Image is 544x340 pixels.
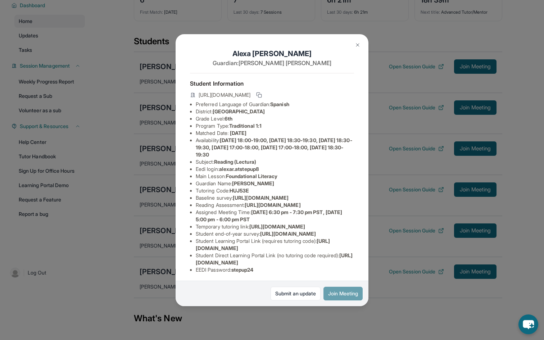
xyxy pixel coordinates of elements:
span: HUJ53E [230,187,249,194]
li: Preferred Language of Guardian: [196,101,354,108]
span: Spanish [270,101,289,107]
li: Eedi login : [196,166,354,173]
span: [DATE] [230,130,246,136]
li: Main Lesson : [196,173,354,180]
span: Foundational Literacy [226,173,277,179]
li: Availability: [196,137,354,158]
a: Submit an update [271,287,321,300]
li: Assigned Meeting Time : [196,209,354,223]
li: Matched Date: [196,130,354,137]
span: [URL][DOMAIN_NAME] [233,195,289,201]
li: Guardian Name : [196,180,354,187]
span: [GEOGRAPHIC_DATA] [213,108,265,114]
li: Baseline survey : [196,194,354,201]
button: chat-button [518,314,538,334]
span: [DATE] 6:30 pm - 7:30 pm PST, [DATE] 5:00 pm - 6:00 pm PST [196,209,342,222]
li: Student Direct Learning Portal Link (no tutoring code required) : [196,252,354,266]
span: 6th [225,115,232,122]
span: [PERSON_NAME] [232,180,274,186]
li: Student Learning Portal Link (requires tutoring code) : [196,237,354,252]
li: Student end-of-year survey : [196,230,354,237]
li: Tutoring Code : [196,187,354,194]
li: EEDI Password : [196,266,354,273]
button: Join Meeting [323,287,363,300]
h1: Alexa [PERSON_NAME] [190,49,354,59]
span: [URL][DOMAIN_NAME] [245,202,300,208]
li: District: [196,108,354,115]
span: stepup24 [231,267,254,273]
h4: Student Information [190,79,354,88]
span: alexar.atstepup8 [219,166,259,172]
span: Traditional 1:1 [229,123,262,129]
span: [URL][DOMAIN_NAME] [199,91,250,99]
li: Subject : [196,158,354,166]
p: Guardian: [PERSON_NAME] [PERSON_NAME] [190,59,354,67]
span: [URL][DOMAIN_NAME] [260,231,316,237]
li: Temporary tutoring link : [196,223,354,230]
li: Reading Assessment : [196,201,354,209]
span: [DATE] 18:00-19:00, [DATE] 18:30-19:30, [DATE] 18:30-19:30, [DATE] 17:00-18:00, [DATE] 17:00-18:0... [196,137,352,158]
span: Reading (Lectura) [214,159,256,165]
span: [URL][DOMAIN_NAME] [249,223,305,230]
img: Close Icon [355,42,361,48]
button: Copy link [255,91,263,99]
li: Program Type: [196,122,354,130]
li: Grade Level: [196,115,354,122]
